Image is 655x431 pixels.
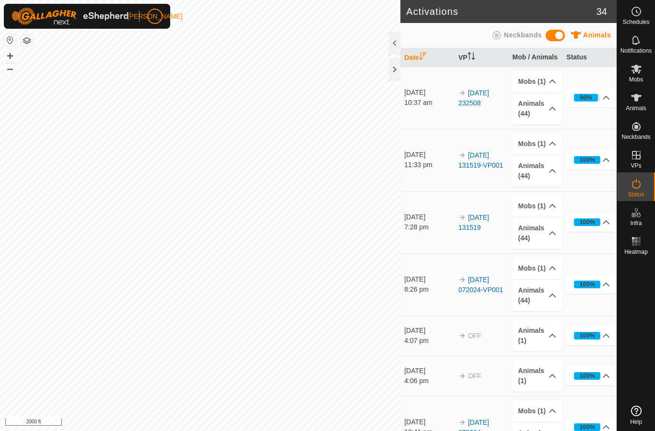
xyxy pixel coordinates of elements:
[574,218,600,226] div: 100%
[509,48,563,67] th: Mob / Animals
[468,332,481,340] span: OFF
[513,217,562,249] p-accordion-header: Animals (44)
[630,419,642,425] span: Help
[628,192,644,197] span: Status
[630,220,642,226] span: Infra
[458,276,466,284] img: arrow
[513,258,562,279] p-accordion-header: Mobs (1)
[404,88,454,98] div: [DATE]
[163,419,199,427] a: Privacy Policy
[404,376,454,386] div: 4:06 pm
[12,8,131,25] img: Gallagher Logo
[458,89,489,107] a: [DATE] 232508
[629,77,643,82] span: Mobs
[566,275,616,294] p-accordion-header: 100%
[624,249,648,255] span: Heatmap
[404,98,454,108] div: 10:37 am
[562,48,617,67] th: Status
[566,88,616,107] p-accordion-header: 90%
[617,402,655,429] a: Help
[579,371,595,380] div: 100%
[513,93,562,125] p-accordion-header: Animals (44)
[574,281,600,288] div: 100%
[574,94,600,102] div: 90%
[458,151,503,169] a: [DATE] 131519-VP001
[621,134,650,140] span: Neckbands
[458,372,466,380] img: arrow
[458,151,466,159] img: arrow
[597,4,607,19] span: 34
[458,214,489,231] a: [DATE] 131519
[458,214,466,221] img: arrow
[458,419,466,426] img: arrow
[631,163,641,169] span: VPs
[458,332,466,340] img: arrow
[404,160,454,170] div: 11:33 pm
[513,155,562,187] p-accordion-header: Animals (44)
[404,284,454,295] div: 8:26 pm
[620,48,652,54] span: Notifications
[513,71,562,92] p-accordion-header: Mobs (1)
[404,222,454,232] div: 7:28 pm
[583,31,611,39] span: Animals
[455,48,509,67] th: VP
[513,320,562,352] p-accordion-header: Animals (1)
[566,326,616,345] p-accordion-header: 100%
[574,372,600,380] div: 100%
[419,54,427,61] p-sorticon: Activate to sort
[468,372,481,380] span: OFF
[404,326,454,336] div: [DATE]
[566,150,616,170] p-accordion-header: 100%
[458,89,466,97] img: arrow
[210,419,238,427] a: Contact Us
[21,35,33,46] button: Map Layers
[458,276,503,294] a: [DATE] 072024-VP001
[404,366,454,376] div: [DATE]
[400,48,455,67] th: Date
[574,332,600,340] div: 100%
[574,423,600,431] div: 100%
[513,280,562,311] p-accordion-header: Animals (44)
[513,133,562,155] p-accordion-header: Mobs (1)
[404,212,454,222] div: [DATE]
[127,11,182,22] span: [PERSON_NAME]
[404,417,454,427] div: [DATE]
[468,54,475,61] p-sorticon: Activate to sort
[504,31,542,39] span: Neckbands
[579,331,595,340] div: 100%
[579,155,595,164] div: 100%
[404,336,454,346] div: 4:07 pm
[404,150,454,160] div: [DATE]
[626,105,646,111] span: Animals
[566,213,616,232] p-accordion-header: 100%
[513,400,562,422] p-accordion-header: Mobs (1)
[579,217,595,227] div: 100%
[4,50,16,62] button: +
[513,195,562,217] p-accordion-header: Mobs (1)
[580,93,592,102] div: 90%
[513,360,562,392] p-accordion-header: Animals (1)
[579,280,595,289] div: 100%
[404,274,454,284] div: [DATE]
[566,366,616,386] p-accordion-header: 100%
[574,156,600,164] div: 100%
[622,19,649,25] span: Schedules
[406,6,597,17] h2: Activations
[4,34,16,46] button: Reset Map
[4,63,16,74] button: –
